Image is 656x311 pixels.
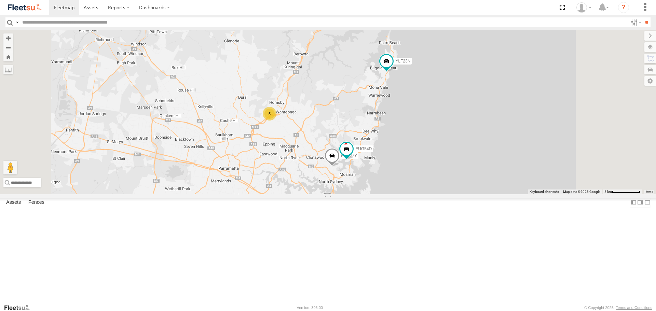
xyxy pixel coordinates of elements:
button: Drag Pegman onto the map to open Street View [3,161,17,174]
label: Dock Summary Table to the Right [637,198,644,208]
span: 5 km [604,190,612,194]
span: YLF23N [395,59,410,63]
div: © Copyright 2025 - [584,306,652,310]
label: Search Query [14,17,20,27]
img: fleetsu-logo-horizontal.svg [7,3,42,12]
label: Fences [25,198,48,208]
label: Search Filter Options [628,17,643,27]
button: Keyboard shortcuts [530,189,559,194]
a: Terms and Conditions [616,306,652,310]
a: Visit our Website [4,304,35,311]
span: Map data ©2025 Google [563,190,600,194]
span: EUG54D [355,146,372,151]
label: Assets [3,198,24,208]
button: Map scale: 5 km per 79 pixels [602,189,642,194]
div: Version: 306.00 [297,306,323,310]
button: Zoom Home [3,52,13,61]
div: Piers Hill [574,2,594,13]
label: Measure [3,65,13,74]
label: Hide Summary Table [644,198,651,208]
label: Map Settings [644,76,656,86]
div: 5 [263,107,276,121]
label: Dock Summary Table to the Left [630,198,637,208]
button: Zoom in [3,33,13,43]
i: ? [618,2,629,13]
button: Zoom out [3,43,13,52]
a: Terms (opens in new tab) [646,190,653,193]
